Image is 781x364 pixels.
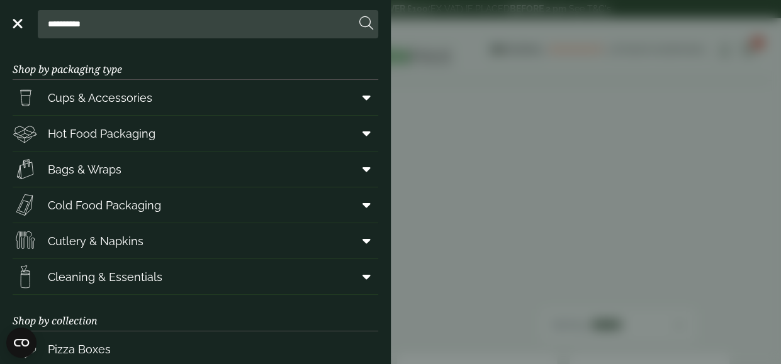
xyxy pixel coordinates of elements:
img: Cutlery.svg [13,228,38,253]
img: open-wipe.svg [13,264,38,289]
h3: Shop by collection [13,295,378,331]
a: Cups & Accessories [13,80,378,115]
span: Cutlery & Napkins [48,233,143,250]
span: Hot Food Packaging [48,125,155,142]
a: Hot Food Packaging [13,116,378,151]
a: Bags & Wraps [13,152,378,187]
a: Cleaning & Essentials [13,259,378,294]
span: Cold Food Packaging [48,197,161,214]
span: Pizza Boxes [48,341,111,358]
a: Cutlery & Napkins [13,223,378,258]
h3: Shop by packaging type [13,43,378,80]
button: Open CMP widget [6,328,37,358]
a: Cold Food Packaging [13,187,378,223]
img: PintNhalf_cup.svg [13,85,38,110]
img: Deli_box.svg [13,121,38,146]
span: Cleaning & Essentials [48,268,162,285]
span: Bags & Wraps [48,161,121,178]
img: Sandwich_box.svg [13,192,38,218]
img: Paper_carriers.svg [13,157,38,182]
span: Cups & Accessories [48,89,152,106]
